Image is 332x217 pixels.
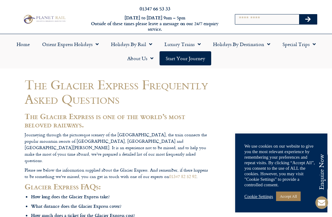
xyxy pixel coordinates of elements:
img: Planet Rail Train Holidays Logo [22,14,67,25]
a: 01347 66 53 33 [140,5,170,12]
div: We use cookies on our website to give you the most relevant experience by remembering your prefer... [244,143,318,188]
a: Start your Journey [160,51,211,65]
a: Home [10,37,36,51]
h6: [DATE] to [DATE] 9am – 5pm Outside of these times please leave a message on our 24/7 enquiry serv... [90,15,220,32]
nav: Menu [3,37,329,65]
a: Accept All [276,192,301,201]
a: Cookie Settings [244,194,273,199]
a: Holidays by Rail [105,37,158,51]
a: Holidays by Destination [207,37,276,51]
a: About Us [121,51,160,65]
a: Luxury Trains [158,37,207,51]
button: Search [299,14,317,24]
a: Orient Express Holidays [36,37,105,51]
a: Special Trips [276,37,322,51]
